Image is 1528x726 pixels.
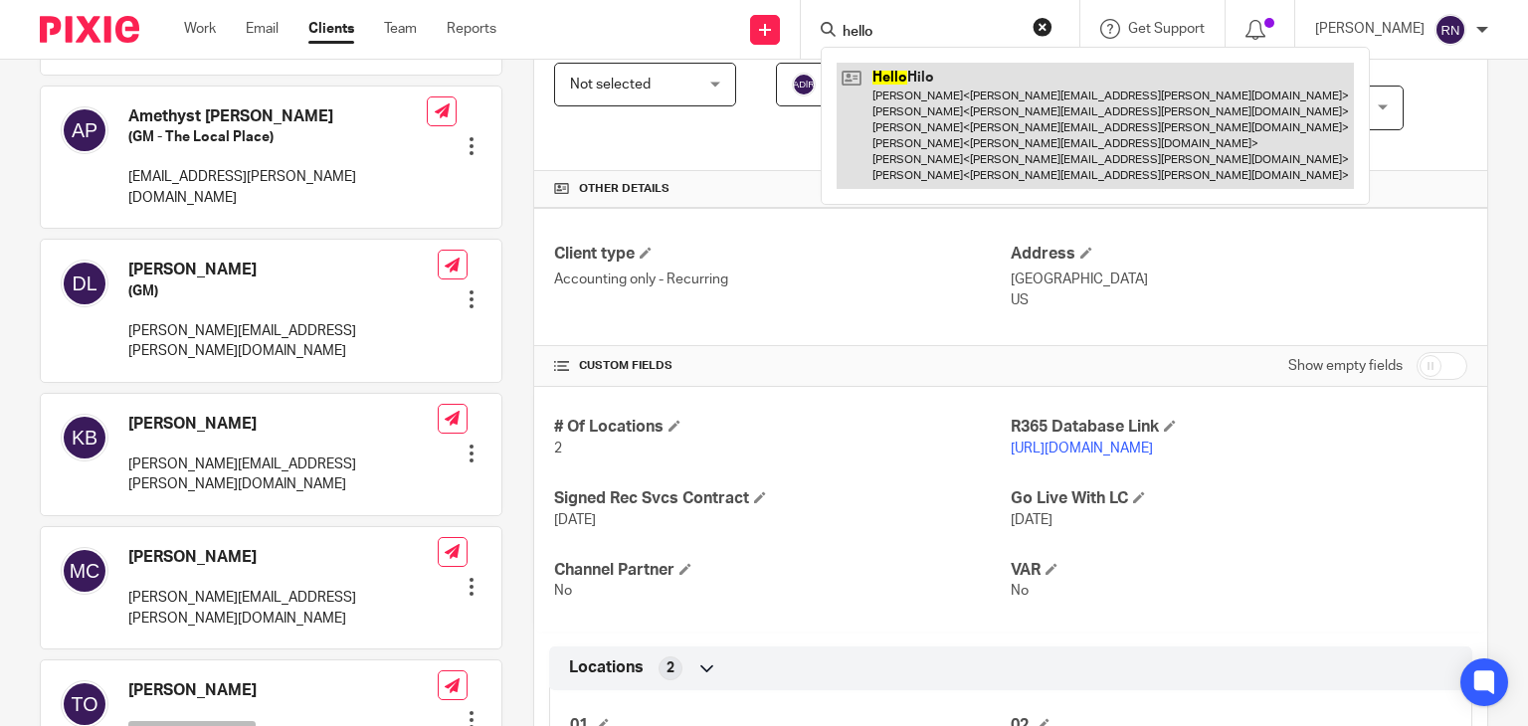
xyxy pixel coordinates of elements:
span: No [1011,584,1029,598]
span: [DATE] [554,513,596,527]
h4: CUSTOM FIELDS [554,358,1011,374]
p: US [1011,290,1467,310]
span: [DATE] [1011,513,1052,527]
span: Other details [579,181,669,197]
img: svg%3E [61,547,108,595]
h4: [PERSON_NAME] [128,680,438,701]
h4: [PERSON_NAME] [128,260,438,280]
h4: Amethyst [PERSON_NAME] [128,106,427,127]
p: [PERSON_NAME] [1315,19,1425,39]
p: [EMAIL_ADDRESS][PERSON_NAME][DOMAIN_NAME] [128,167,427,208]
h4: # Of Locations [554,417,1011,438]
a: Reports [447,19,496,39]
img: svg%3E [61,260,108,307]
a: Clients [308,19,354,39]
span: 2 [667,658,674,678]
a: Work [184,19,216,39]
h4: Channel Partner [554,560,1011,581]
img: Pixie [40,16,139,43]
img: svg%3E [61,414,108,461]
a: [URL][DOMAIN_NAME] [1011,442,1153,455]
p: [GEOGRAPHIC_DATA] [1011,270,1467,289]
h5: (GM) [128,281,438,301]
h4: [PERSON_NAME] [128,547,438,568]
p: [PERSON_NAME][EMAIL_ADDRESS][PERSON_NAME][DOMAIN_NAME] [128,588,438,629]
span: Not selected [570,78,651,91]
label: Show empty fields [1288,356,1403,376]
p: Accounting only - Recurring [554,270,1011,289]
p: [PERSON_NAME][EMAIL_ADDRESS][PERSON_NAME][DOMAIN_NAME] [128,454,438,495]
h4: Signed Rec Svcs Contract [554,488,1011,509]
p: [PERSON_NAME][EMAIL_ADDRESS][PERSON_NAME][DOMAIN_NAME] [128,321,438,362]
span: 2 [554,442,562,455]
span: Get Support [1128,22,1205,36]
img: svg%3E [792,73,816,96]
a: Email [246,19,279,39]
img: svg%3E [1434,14,1466,46]
img: svg%3E [61,106,108,154]
button: Clear [1033,17,1052,37]
h4: [PERSON_NAME] [128,414,438,435]
input: Search [841,24,1020,42]
h4: Address [1011,244,1467,265]
h4: Client type [554,244,1011,265]
h4: Go Live With LC [1011,488,1467,509]
span: No [554,584,572,598]
h4: R365 Database Link [1011,417,1467,438]
h4: VAR [1011,560,1467,581]
a: Team [384,19,417,39]
h5: (GM - The Local Place) [128,127,427,147]
span: Locations [569,657,644,678]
